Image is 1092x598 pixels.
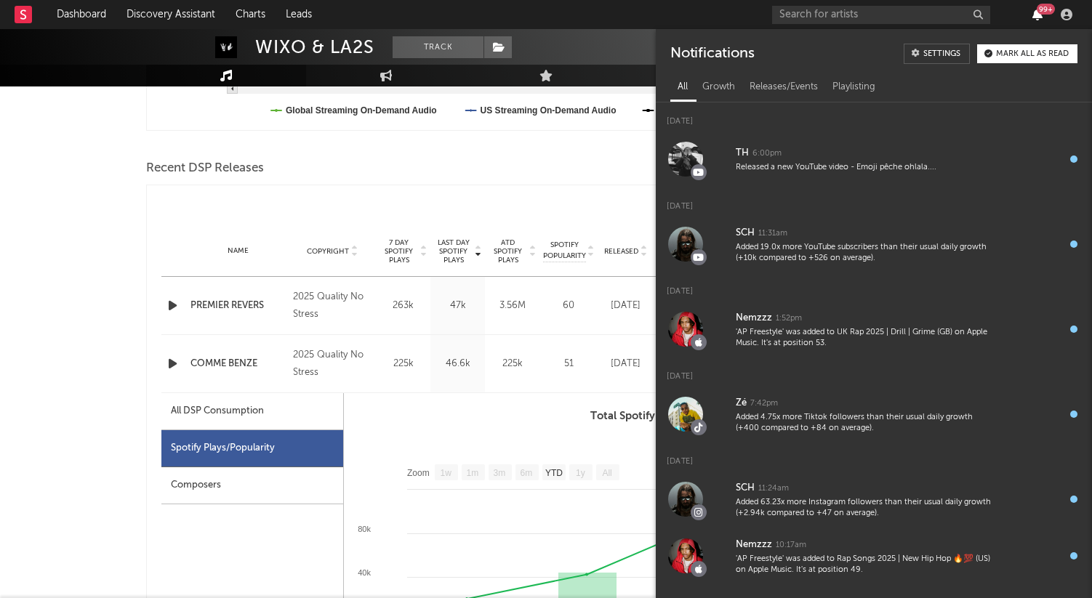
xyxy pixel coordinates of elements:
a: SCH11:31amAdded 19.0x more YouTube subscribers than their usual daily growth (+10k compared to +5... [656,216,1092,272]
div: Released a new YouTube video - Emoji pêche ohlala.... [736,162,992,173]
text: Zoom [407,468,430,478]
span: 7 Day Spotify Plays [380,238,418,264]
div: [DATE] [656,102,1092,131]
div: 'AP Freestyle' was added to Rap Songs 2025 | New Hip Hop 🔥💯 (US) on Apple Music. It's at position... [736,554,992,576]
text: 1m [467,468,479,478]
a: Nemzzz10:17am'AP Freestyle' was added to Rap Songs 2025 | New Hip Hop 🔥💯 (US) on Apple Music. It'... [656,528,1092,584]
input: Search for artists [772,6,990,24]
div: 225k [489,357,536,371]
div: 2025 Quality No Stress [293,288,372,323]
text: 6m [521,468,533,478]
div: 51 [543,357,594,371]
div: Nemzzz [736,310,772,327]
button: 99+ [1032,9,1043,20]
div: [DATE] [656,443,1092,471]
div: 1:52pm [776,313,802,324]
a: Nemzzz1:52pm'AP Freestyle' was added to UK Rap 2025 | Drill | Grime (GB) on Apple Music. It's at ... [656,301,1092,357]
div: SCH [736,480,755,497]
text: 80k [358,525,371,533]
div: 11:24am [758,483,789,494]
div: 2025 Quality No Stress [293,347,372,381]
a: SCH11:24amAdded 63.23x more Instagram followers than their usual daily growth (+2.94k compared to... [656,471,1092,528]
div: 7:42pm [750,398,778,409]
div: Settings [923,50,960,58]
div: Spotify Plays/Popularity [161,430,343,467]
div: Added 4.75x more Tiktok followers than their usual daily growth (+400 compared to +84 on average). [736,412,992,435]
span: Last Day Spotify Plays [434,238,473,264]
div: [DATE] [656,357,1092,386]
div: [DATE] [601,357,650,371]
span: Copyright [307,247,349,256]
button: Mark all as read [977,44,1077,63]
div: 46.6k [434,357,481,371]
a: PREMIER REVERS [190,299,286,313]
div: SCH [736,225,755,242]
div: Notifications [670,44,754,64]
div: [DATE] [656,187,1092,216]
div: Nemzzz [736,536,772,554]
div: 99 + [1037,4,1055,15]
a: Settings [904,44,970,64]
div: 225k [380,357,427,371]
div: 11:31am [758,228,787,239]
div: 6:00pm [752,148,782,159]
div: 'AP Freestyle' was added to UK Rap 2025 | Drill | Grime (GB) on Apple Music. It's at position 53. [736,327,992,349]
text: 1y [576,468,585,478]
div: 47k [434,299,481,313]
div: 10:17am [776,540,806,551]
div: Growth [695,75,742,100]
span: Released [604,247,638,256]
div: Playlisting [825,75,883,100]
div: [DATE] [656,272,1092,301]
text: Global Streaming On-Demand Audio [286,105,437,116]
div: Releases/Events [742,75,825,100]
div: TH [736,145,749,162]
a: COMME BENZE [190,357,286,371]
div: 263k [380,299,427,313]
div: Added 19.0x more YouTube subscribers than their usual daily growth (+10k compared to +526 on aver... [736,242,992,264]
div: Mark all as read [996,50,1069,58]
text: 40k [358,568,371,577]
h3: Total Spotify Plays [344,408,931,425]
div: All DSP Consumption [171,403,264,420]
div: Name [190,246,286,256]
text: 1w [441,468,452,478]
button: Track [393,36,483,58]
span: Spotify Popularity [543,240,586,262]
div: Zé [736,395,747,412]
text: YTD [545,468,563,478]
div: [DATE] [601,299,650,313]
span: ATD Spotify Plays [489,238,527,264]
text: All [602,468,611,478]
div: WIXO & LA2S [255,36,374,58]
div: 60 [543,299,594,313]
text: US Streaming On-Demand Audio [481,105,617,116]
div: Added 63.23x more Instagram followers than their usual daily growth (+2.94k compared to +47 on av... [736,497,992,520]
a: TH6:00pmReleased a new YouTube video - Emoji pêche ohlala.... [656,131,1092,187]
div: All DSP Consumption [161,393,343,430]
text: 3m [494,468,506,478]
div: Composers [161,467,343,504]
div: All [670,75,695,100]
span: Recent DSP Releases [146,160,264,177]
a: Zé7:42pmAdded 4.75x more Tiktok followers than their usual daily growth (+400 compared to +84 on ... [656,386,1092,443]
div: 3.56M [489,299,536,313]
